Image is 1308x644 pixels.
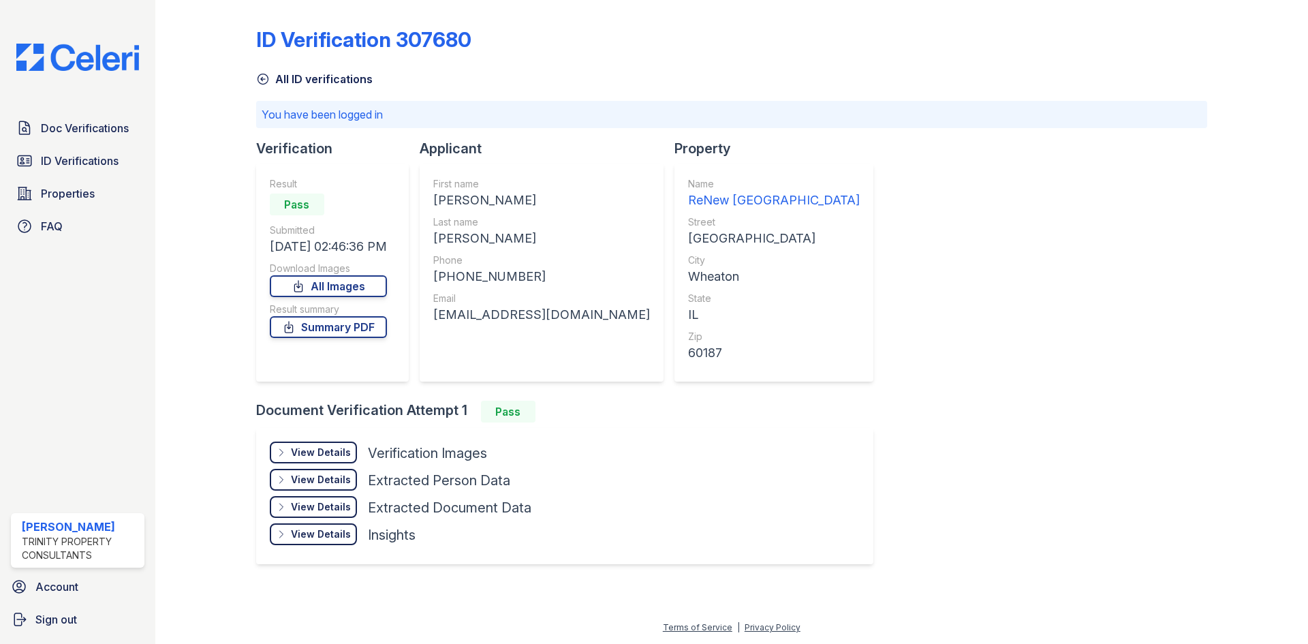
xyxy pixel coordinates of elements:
a: All ID verifications [256,71,373,87]
a: Privacy Policy [745,622,800,632]
div: ID Verification 307680 [256,27,471,52]
div: View Details [291,473,351,487]
div: Zip [688,330,860,343]
div: First name [433,177,650,191]
div: Result summary [270,303,387,316]
span: Doc Verifications [41,120,129,136]
a: Summary PDF [270,316,387,338]
div: Pass [481,401,535,423]
span: Account [35,579,78,595]
div: City [688,254,860,267]
div: Pass [270,194,324,215]
div: Name [688,177,860,191]
div: Property [674,139,884,158]
a: All Images [270,275,387,297]
div: View Details [291,446,351,459]
div: IL [688,305,860,324]
div: View Details [291,500,351,514]
div: [PERSON_NAME] [433,191,650,210]
div: Street [688,215,860,229]
a: Terms of Service [663,622,732,632]
div: ReNew [GEOGRAPHIC_DATA] [688,191,860,210]
div: Verification Images [368,444,487,463]
span: Sign out [35,611,77,628]
img: CE_Logo_Blue-a8612792a0a2168367f1c8372b55b34899dd931a85d93a1a3d3e32e68fde9ad4.png [5,44,150,71]
div: Trinity Property Consultants [22,535,139,562]
div: Extracted Person Data [368,471,510,490]
a: Sign out [5,606,150,633]
span: Properties [41,185,95,202]
div: Verification [256,139,420,158]
div: [PERSON_NAME] [22,519,139,535]
span: FAQ [41,218,63,234]
div: Last name [433,215,650,229]
div: Document Verification Attempt 1 [256,401,884,423]
div: [EMAIL_ADDRESS][DOMAIN_NAME] [433,305,650,324]
div: Extracted Document Data [368,498,531,517]
p: You have been logged in [262,106,1202,123]
div: Phone [433,254,650,267]
div: View Details [291,527,351,541]
div: [PHONE_NUMBER] [433,267,650,286]
div: Submitted [270,224,387,237]
div: [DATE] 02:46:36 PM [270,237,387,256]
div: Download Images [270,262,387,275]
div: Email [433,292,650,305]
div: Wheaton [688,267,860,286]
div: | [737,622,740,632]
div: State [688,292,860,305]
div: [GEOGRAPHIC_DATA] [688,229,860,248]
a: FAQ [11,213,144,240]
span: ID Verifications [41,153,119,169]
div: 60187 [688,343,860,363]
div: Applicant [420,139,674,158]
a: Account [5,573,150,600]
div: Result [270,177,387,191]
a: ID Verifications [11,147,144,174]
a: Name ReNew [GEOGRAPHIC_DATA] [688,177,860,210]
a: Properties [11,180,144,207]
div: [PERSON_NAME] [433,229,650,248]
div: Insights [368,525,416,545]
a: Doc Verifications [11,114,144,142]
